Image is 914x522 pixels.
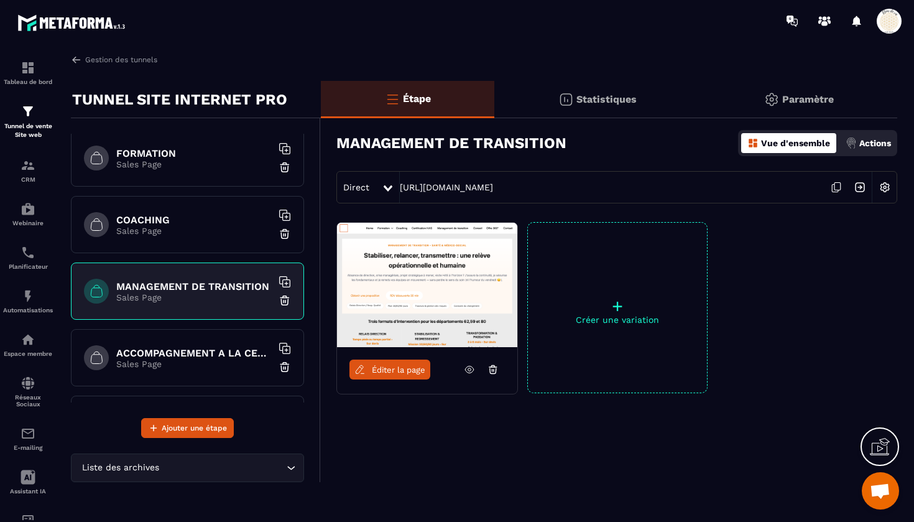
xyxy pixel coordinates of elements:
[848,175,872,199] img: arrow-next.bcc2205e.svg
[21,332,35,347] img: automations
[141,418,234,438] button: Ajouter une étape
[3,149,53,192] a: formationformationCRM
[528,297,707,315] p: +
[71,454,304,482] div: Search for option
[162,461,284,475] input: Search for option
[116,347,272,359] h6: ACCOMPAGNEMENT A LA CERTIFICATION HAS
[72,87,287,112] p: TUNNEL SITE INTERNET PRO
[21,289,35,304] img: automations
[862,472,899,510] div: Ouvrir le chat
[71,54,82,65] img: arrow
[747,137,759,149] img: dashboard-orange.40269519.svg
[3,192,53,236] a: automationsautomationsWebinaire
[116,359,272,369] p: Sales Page
[116,214,272,226] h6: COACHING
[21,376,35,391] img: social-network
[343,182,369,192] span: Direct
[372,365,425,375] span: Éditer la page
[21,245,35,260] img: scheduler
[79,461,162,475] span: Liste des archives
[116,159,272,169] p: Sales Page
[3,444,53,451] p: E-mailing
[3,95,53,149] a: formationformationTunnel de vente Site web
[3,460,53,504] a: Assistant IA
[279,228,291,240] img: trash
[116,226,272,236] p: Sales Page
[349,360,430,380] a: Éditer la page
[782,93,834,105] p: Paramètre
[873,175,897,199] img: setting-w.858f3a88.svg
[558,92,573,107] img: stats.20deebd0.svg
[279,161,291,174] img: trash
[3,236,53,279] a: schedulerschedulerPlanificateur
[3,488,53,495] p: Assistant IA
[71,54,157,65] a: Gestion des tunnels
[3,307,53,314] p: Automatisations
[403,93,431,105] p: Étape
[3,51,53,95] a: formationformationTableau de bord
[3,263,53,270] p: Planificateur
[3,366,53,417] a: social-networksocial-networkRéseaux Sociaux
[162,422,227,434] span: Ajouter une étape
[400,182,493,192] a: [URL][DOMAIN_NAME]
[21,202,35,217] img: automations
[3,176,53,183] p: CRM
[3,220,53,226] p: Webinaire
[3,78,53,85] p: Tableau de bord
[576,93,637,105] p: Statistiques
[859,138,891,148] p: Actions
[3,279,53,323] a: automationsautomationsAutomatisations
[3,394,53,408] p: Réseaux Sociaux
[21,158,35,173] img: formation
[17,11,129,34] img: logo
[336,134,566,152] h3: MANAGEMENT DE TRANSITION
[116,292,272,302] p: Sales Page
[385,91,400,106] img: bars-o.4a397970.svg
[528,315,707,325] p: Créer une variation
[846,137,857,149] img: actions.d6e523a2.png
[116,281,272,292] h6: MANAGEMENT DE TRANSITION
[764,92,779,107] img: setting-gr.5f69749f.svg
[3,350,53,357] p: Espace membre
[3,122,53,139] p: Tunnel de vente Site web
[761,138,830,148] p: Vue d'ensemble
[21,60,35,75] img: formation
[3,323,53,366] a: automationsautomationsEspace membre
[279,361,291,373] img: trash
[116,147,272,159] h6: FORMATION
[279,294,291,307] img: trash
[337,223,517,347] img: image
[21,426,35,441] img: email
[21,104,35,119] img: formation
[3,417,53,460] a: emailemailE-mailing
